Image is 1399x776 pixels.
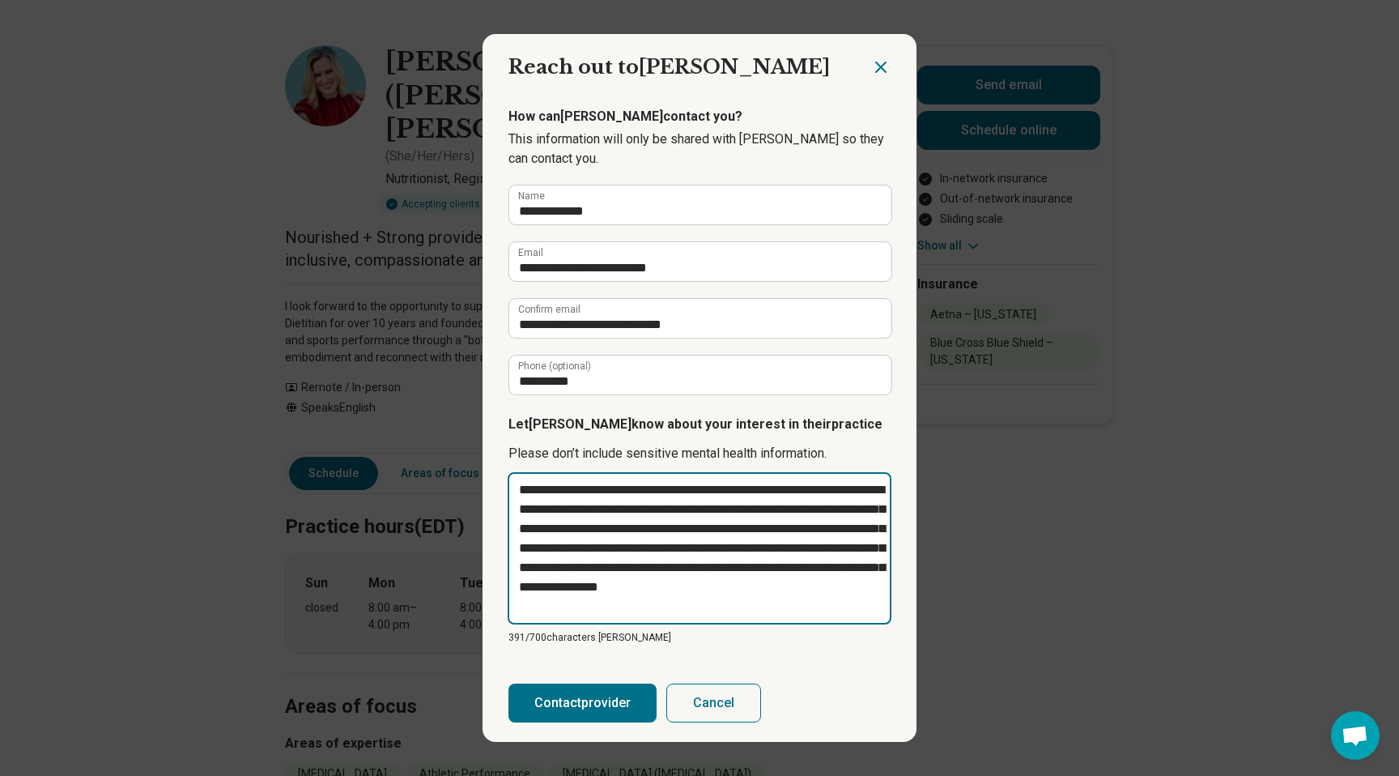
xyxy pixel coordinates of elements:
button: Cancel [666,684,761,723]
label: Email [518,248,543,258]
p: Please don’t include sensitive mental health information. [508,444,891,463]
span: Reach out to [PERSON_NAME] [508,55,830,79]
label: Name [518,191,545,201]
p: Let [PERSON_NAME] know about your interest in their practice [508,415,891,434]
p: 391/ 700 characters [PERSON_NAME] [508,630,891,645]
button: Close dialog [871,58,891,77]
button: Contactprovider [508,684,657,723]
p: How can [PERSON_NAME] contact you? [508,107,891,126]
p: This information will only be shared with [PERSON_NAME] so they can contact you. [508,130,891,168]
label: Phone (optional) [518,361,591,371]
label: Confirm email [518,305,580,314]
